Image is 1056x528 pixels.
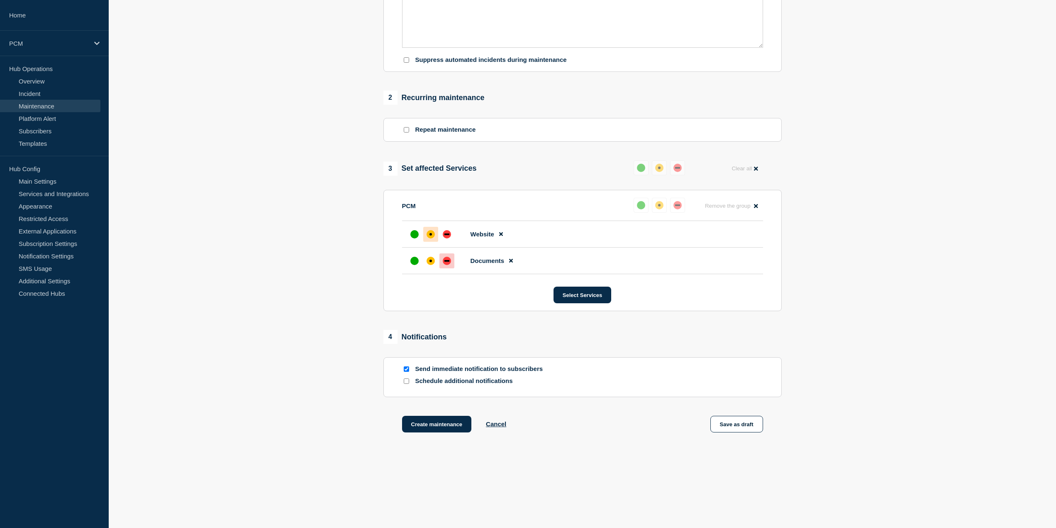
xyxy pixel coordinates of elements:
div: down [673,164,682,172]
div: up [637,164,645,172]
button: Create maintenance [402,416,472,432]
button: Select Services [554,287,611,303]
p: Suppress automated incidents during maintenance [415,56,567,64]
button: affected [652,160,667,175]
div: Recurring maintenance [383,91,485,105]
div: affected [655,164,663,172]
span: Website [471,231,494,238]
div: affected [427,230,435,238]
div: affected [427,257,435,265]
p: PCM [402,202,416,209]
span: Documents [471,257,505,264]
button: down [670,160,685,175]
p: PCM [9,40,89,47]
button: Remove the group [700,198,763,214]
div: down [443,257,451,265]
p: Send immediate notification to subscribers [415,365,548,373]
input: Schedule additional notifications [404,378,409,384]
p: Repeat maintenance [415,126,476,134]
div: up [637,201,645,209]
button: Cancel [486,420,506,427]
input: Suppress automated incidents during maintenance [404,57,409,63]
div: Set affected Services [383,162,477,176]
div: Notifications [383,330,447,344]
button: affected [652,198,667,213]
button: up [634,160,649,175]
div: down [443,230,451,238]
span: 4 [383,330,398,344]
button: up [634,198,649,213]
input: Repeat maintenance [404,127,409,133]
p: Schedule additional notifications [415,377,548,385]
div: up [410,257,419,265]
div: up [410,230,419,238]
input: Send immediate notification to subscribers [404,366,409,372]
button: down [670,198,685,213]
div: down [673,201,682,209]
span: 3 [383,162,398,176]
span: Remove the group [705,203,751,209]
div: affected [655,201,663,209]
span: 2 [383,91,398,105]
button: Save as draft [710,416,763,432]
button: Clear all [727,160,763,177]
